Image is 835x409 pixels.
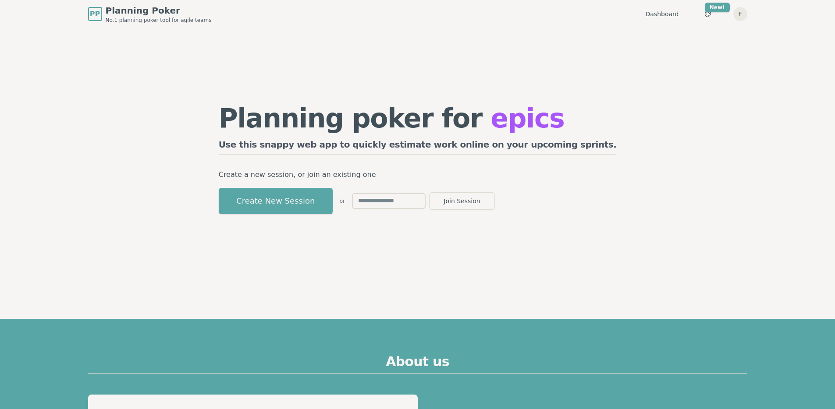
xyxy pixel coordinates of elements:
[219,169,617,181] p: Create a new session, or join an existing one
[106,17,212,24] span: No.1 planning poker tool for agile teams
[429,192,495,210] button: Join Session
[219,188,333,214] button: Create New Session
[88,4,212,24] a: PPPlanning PokerNo.1 planning poker tool for agile teams
[106,4,212,17] span: Planning Poker
[88,354,747,374] h2: About us
[219,138,617,155] h2: Use this snappy web app to quickly estimate work online on your upcoming sprints.
[90,9,100,19] span: PP
[646,10,679,18] a: Dashboard
[219,105,617,131] h1: Planning poker for
[733,7,747,21] button: F
[700,6,716,22] button: New!
[705,3,730,12] div: New!
[340,197,345,204] span: or
[490,103,564,134] span: epics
